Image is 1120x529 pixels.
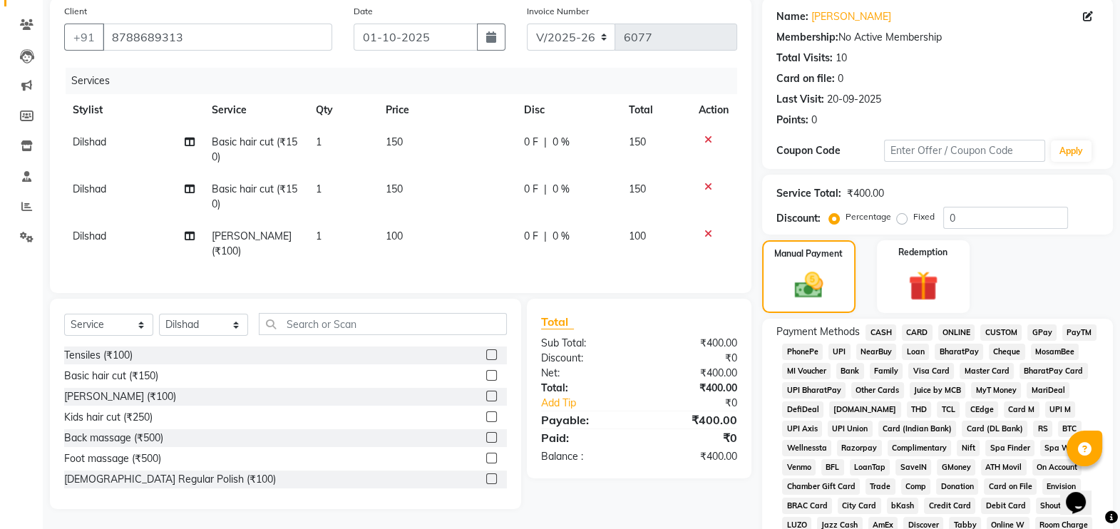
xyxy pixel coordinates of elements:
[776,113,808,128] div: Points:
[1027,324,1057,341] span: GPay
[629,183,646,195] span: 150
[1032,459,1082,476] span: On Account
[386,135,403,148] span: 150
[865,478,895,495] span: Trade
[530,336,639,351] div: Sub Total:
[259,313,507,335] input: Search or Scan
[811,9,891,24] a: [PERSON_NAME]
[827,92,881,107] div: 20-09-2025
[64,410,153,425] div: Kids hair cut (₹250)
[530,381,639,396] div: Total:
[316,183,322,195] span: 1
[838,71,843,86] div: 0
[981,459,1027,476] span: ATH Movil
[898,246,947,259] label: Redemption
[386,230,403,242] span: 100
[1042,478,1081,495] span: Envision
[821,459,844,476] span: BFL
[989,344,1025,360] span: Cheque
[782,344,823,360] span: PhonePe
[899,267,947,304] img: _gift.svg
[1036,498,1072,514] span: Shoutlo
[888,440,952,456] span: Complimentary
[212,230,292,257] span: [PERSON_NAME] (₹100)
[937,459,975,476] span: GMoney
[64,451,161,466] div: Foot massage (₹500)
[776,92,824,107] div: Last Visit:
[530,449,639,464] div: Balance :
[541,314,574,329] span: Total
[639,449,749,464] div: ₹400.00
[895,459,931,476] span: SaveIN
[782,498,832,514] span: BRAC Card
[64,348,133,363] div: Tensiles (₹100)
[690,94,737,126] th: Action
[965,401,998,418] span: CEdge
[837,440,882,456] span: Razorpay
[64,431,163,446] div: Back massage (₹500)
[776,143,884,158] div: Coupon Code
[203,94,308,126] th: Service
[828,344,851,360] span: UPI
[1040,440,1087,456] span: Spa Week
[913,210,935,223] label: Fixed
[1033,421,1052,437] span: RS
[836,363,864,379] span: Bank
[553,229,570,244] span: 0 %
[629,230,646,242] span: 100
[524,229,538,244] span: 0 F
[64,369,158,384] div: Basic hair cut (₹150)
[212,135,297,163] span: Basic hair cut (₹150)
[386,183,403,195] span: 150
[957,440,980,456] span: Nift
[878,421,957,437] span: Card (Indian Bank)
[851,382,904,399] span: Other Cards
[64,94,203,126] th: Stylist
[639,429,749,446] div: ₹0
[103,24,332,51] input: Search by Name/Mobile/Email/Code
[1062,324,1096,341] span: PayTM
[924,498,975,514] span: Credit Card
[776,51,833,66] div: Total Visits:
[530,411,639,428] div: Payable:
[870,363,903,379] span: Family
[960,363,1014,379] span: Master Card
[307,94,377,126] th: Qty
[212,183,297,210] span: Basic hair cut (₹150)
[829,401,901,418] span: [DOMAIN_NAME]
[64,472,276,487] div: [DEMOGRAPHIC_DATA] Regular Polish (₹100)
[984,478,1037,495] span: Card on File
[524,135,538,150] span: 0 F
[524,182,538,197] span: 0 F
[657,396,748,411] div: ₹0
[527,5,589,18] label: Invoice Number
[639,381,749,396] div: ₹400.00
[856,344,897,360] span: NearBuy
[782,478,860,495] span: Chamber Gift Card
[887,498,919,514] span: bKash
[553,182,570,197] span: 0 %
[782,421,822,437] span: UPI Axis
[865,324,896,341] span: CASH
[553,135,570,150] span: 0 %
[639,351,749,366] div: ₹0
[971,382,1021,399] span: MyT Money
[73,183,106,195] span: Dilshad
[530,366,639,381] div: Net:
[73,135,106,148] span: Dilshad
[902,324,933,341] span: CARD
[910,382,966,399] span: Juice by MCB
[66,68,748,94] div: Services
[776,71,835,86] div: Card on file:
[847,186,884,201] div: ₹400.00
[776,186,841,201] div: Service Total:
[1045,401,1076,418] span: UPI M
[530,351,639,366] div: Discount:
[980,324,1022,341] span: CUSTOM
[1027,382,1069,399] span: MariDeal
[316,135,322,148] span: 1
[316,230,322,242] span: 1
[901,478,931,495] span: Comp
[64,389,176,404] div: [PERSON_NAME] (₹100)
[776,211,821,226] div: Discount:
